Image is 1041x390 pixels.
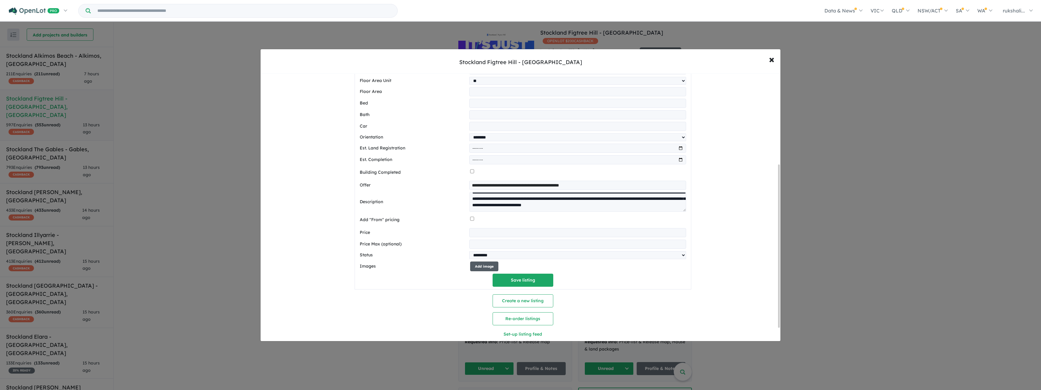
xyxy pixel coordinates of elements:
[360,229,467,236] label: Price
[360,156,467,163] label: Est. Completion
[1003,8,1025,14] span: rukshali...
[360,100,467,107] label: Bed
[360,182,467,189] label: Offer
[360,145,467,152] label: Est. Land Registration
[360,88,467,95] label: Floor Area
[360,111,467,118] label: Bath
[360,134,467,141] label: Orientation
[360,251,467,259] label: Status
[360,198,467,206] label: Description
[360,169,468,176] label: Building Completed
[439,328,607,341] button: Set-up listing feed
[360,77,467,84] label: Floor Area Unit
[9,7,59,15] img: Openlot PRO Logo White
[360,216,468,224] label: Add "From" pricing
[360,241,467,248] label: Price Max (optional)
[493,294,553,307] button: Create a new listing
[493,312,553,325] button: Re-order listings
[360,123,467,130] label: Car
[470,262,498,272] button: Add image
[92,4,396,17] input: Try estate name, suburb, builder or developer
[493,274,553,287] button: Save listing
[769,53,774,66] span: ×
[459,58,582,66] div: Stockland Figtree Hill - [GEOGRAPHIC_DATA]
[360,263,468,270] label: Images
